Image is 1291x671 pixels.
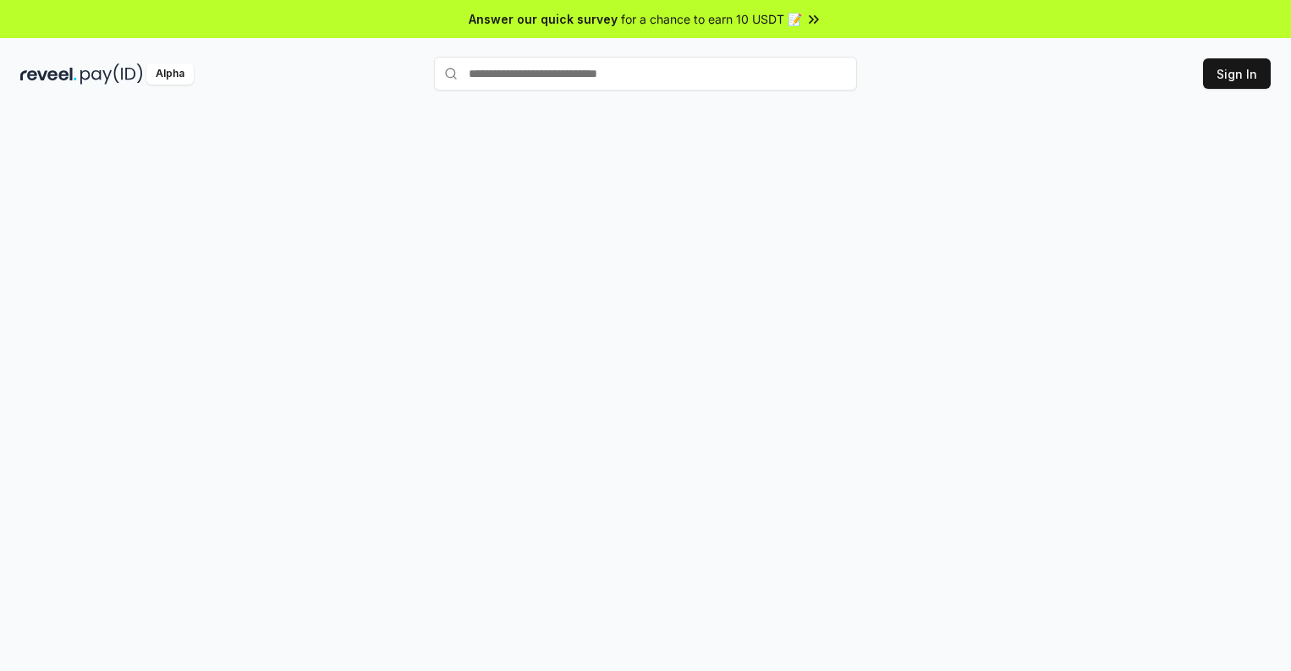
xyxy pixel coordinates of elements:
[1203,58,1271,89] button: Sign In
[621,10,802,28] span: for a chance to earn 10 USDT 📝
[20,63,77,85] img: reveel_dark
[146,63,194,85] div: Alpha
[469,10,618,28] span: Answer our quick survey
[80,63,143,85] img: pay_id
